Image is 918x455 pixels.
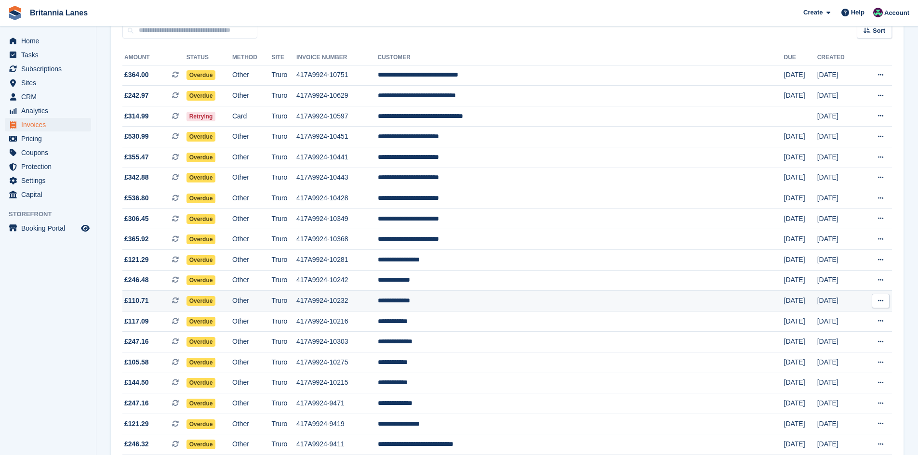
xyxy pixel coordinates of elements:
[5,76,91,90] a: menu
[186,275,216,285] span: Overdue
[21,160,79,173] span: Protection
[26,5,92,21] a: Britannia Lanes
[5,221,91,235] a: menu
[5,146,91,159] a: menu
[784,291,817,312] td: [DATE]
[5,174,91,187] a: menu
[271,414,296,434] td: Truro
[232,168,272,188] td: Other
[817,147,861,168] td: [DATE]
[817,208,861,229] td: [DATE]
[817,332,861,352] td: [DATE]
[784,65,817,86] td: [DATE]
[186,153,216,162] span: Overdue
[296,188,378,209] td: 417A9924-10428
[817,311,861,332] td: [DATE]
[296,332,378,352] td: 417A9924-10303
[124,152,149,162] span: £355.47
[186,234,216,244] span: Overdue
[124,357,149,367] span: £105.58
[296,311,378,332] td: 417A9924-10216
[186,214,216,224] span: Overdue
[21,48,79,62] span: Tasks
[232,250,272,271] td: Other
[784,393,817,414] td: [DATE]
[784,373,817,393] td: [DATE]
[5,62,91,76] a: menu
[784,208,817,229] td: [DATE]
[186,70,216,80] span: Overdue
[5,104,91,117] a: menu
[186,337,216,347] span: Overdue
[296,393,378,414] td: 417A9924-9471
[817,393,861,414] td: [DATE]
[271,147,296,168] td: Truro
[817,168,861,188] td: [DATE]
[9,209,96,219] span: Storefront
[784,127,817,147] td: [DATE]
[232,311,272,332] td: Other
[803,8,823,17] span: Create
[186,194,216,203] span: Overdue
[271,106,296,127] td: Truro
[271,332,296,352] td: Truro
[784,168,817,188] td: [DATE]
[873,26,885,36] span: Sort
[271,352,296,373] td: Truro
[232,86,272,106] td: Other
[817,127,861,147] td: [DATE]
[232,65,272,86] td: Other
[296,65,378,86] td: 417A9924-10751
[232,50,272,65] th: Method
[784,332,817,352] td: [DATE]
[296,270,378,291] td: 417A9924-10242
[296,86,378,106] td: 417A9924-10629
[271,65,296,86] td: Truro
[296,50,378,65] th: Invoice Number
[271,127,296,147] td: Truro
[296,373,378,393] td: 417A9924-10215
[232,147,272,168] td: Other
[186,399,216,408] span: Overdue
[296,414,378,434] td: 417A9924-9419
[817,414,861,434] td: [DATE]
[21,76,79,90] span: Sites
[124,131,149,142] span: £530.99
[232,434,272,455] td: Other
[124,439,149,449] span: £246.32
[296,352,378,373] td: 417A9924-10275
[124,255,149,265] span: £121.29
[124,296,149,306] span: £110.71
[232,332,272,352] td: Other
[124,91,149,101] span: £242.97
[124,337,149,347] span: £247.16
[784,270,817,291] td: [DATE]
[784,229,817,250] td: [DATE]
[186,173,216,182] span: Overdue
[21,90,79,104] span: CRM
[232,229,272,250] td: Other
[271,393,296,414] td: Truro
[21,62,79,76] span: Subscriptions
[817,291,861,312] td: [DATE]
[21,104,79,117] span: Analytics
[296,250,378,271] td: 417A9924-10281
[232,127,272,147] td: Other
[884,8,909,18] span: Account
[851,8,865,17] span: Help
[21,174,79,187] span: Settings
[817,86,861,106] td: [DATE]
[817,65,861,86] td: [DATE]
[271,86,296,106] td: Truro
[296,168,378,188] td: 417A9924-10443
[296,147,378,168] td: 417A9924-10441
[784,188,817,209] td: [DATE]
[186,132,216,142] span: Overdue
[124,111,149,121] span: £314.99
[124,377,149,388] span: £144.50
[271,373,296,393] td: Truro
[21,118,79,131] span: Invoices
[124,316,149,326] span: £117.09
[232,208,272,229] td: Other
[5,118,91,131] a: menu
